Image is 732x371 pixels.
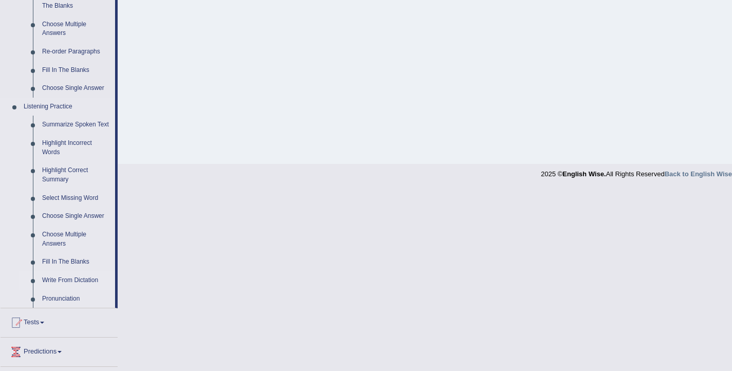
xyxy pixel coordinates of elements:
[37,79,115,98] a: Choose Single Answer
[562,170,606,178] strong: English Wise.
[665,170,732,178] a: Back to English Wise
[1,308,118,334] a: Tests
[37,226,115,253] a: Choose Multiple Answers
[37,116,115,134] a: Summarize Spoken Text
[19,98,115,116] a: Listening Practice
[37,189,115,208] a: Select Missing Word
[37,290,115,308] a: Pronunciation
[37,43,115,61] a: Re-order Paragraphs
[37,61,115,80] a: Fill In The Blanks
[1,338,118,363] a: Predictions
[37,15,115,43] a: Choose Multiple Answers
[37,271,115,290] a: Write From Dictation
[37,253,115,271] a: Fill In The Blanks
[37,161,115,189] a: Highlight Correct Summary
[37,134,115,161] a: Highlight Incorrect Words
[37,207,115,226] a: Choose Single Answer
[541,164,732,179] div: 2025 © All Rights Reserved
